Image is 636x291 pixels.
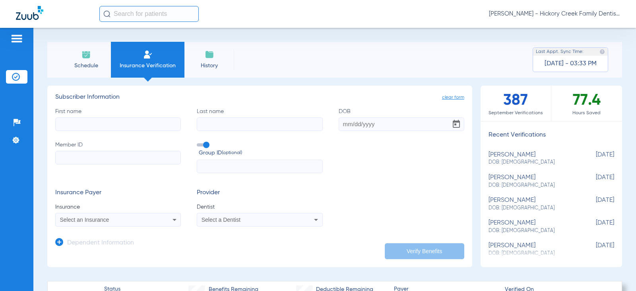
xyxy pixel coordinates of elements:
[190,62,228,70] span: History
[60,217,109,223] span: Select an Insurance
[197,117,322,131] input: Last name
[199,149,322,157] span: Group ID
[574,174,614,189] span: [DATE]
[67,239,134,247] h3: Dependent Information
[67,62,105,70] span: Schedule
[339,117,464,131] input: DOBOpen calendar
[81,50,91,59] img: Schedule
[489,205,574,212] span: DOB: [DEMOGRAPHIC_DATA]
[222,149,242,157] small: (optional)
[385,243,464,259] button: Verify Benefits
[55,117,181,131] input: First name
[481,109,551,117] span: September Verifications
[16,6,43,20] img: Zuub Logo
[489,174,574,189] div: [PERSON_NAME]
[55,107,181,131] label: First name
[55,141,181,174] label: Member ID
[574,219,614,234] span: [DATE]
[442,94,464,102] span: clear form
[202,217,240,223] span: Select a Dentist
[489,197,574,211] div: [PERSON_NAME]
[551,86,622,121] div: 77.4
[339,107,464,131] label: DOB
[448,116,464,132] button: Open calendar
[481,86,551,121] div: 387
[55,94,464,102] h3: Subscriber Information
[197,203,322,211] span: Dentist
[55,151,181,164] input: Member ID
[143,50,153,59] img: Manual Insurance Verification
[489,227,574,234] span: DOB: [DEMOGRAPHIC_DATA]
[10,34,23,43] img: hamburger-icon
[103,10,111,18] img: Search Icon
[489,10,620,18] span: [PERSON_NAME] - Hickory Creek Family Dentistry
[205,50,214,59] img: History
[574,242,614,257] span: [DATE]
[489,242,574,257] div: [PERSON_NAME]
[536,48,584,56] span: Last Appt. Sync Time:
[481,131,622,139] h3: Recent Verifications
[197,189,322,197] h3: Provider
[489,219,574,234] div: [PERSON_NAME]
[489,182,574,189] span: DOB: [DEMOGRAPHIC_DATA]
[599,49,605,55] img: last sync help info
[197,107,322,131] label: Last name
[117,62,178,70] span: Insurance Verification
[55,189,181,197] h3: Insurance Payer
[55,203,181,211] span: Insurance
[574,151,614,166] span: [DATE]
[489,159,574,166] span: DOB: [DEMOGRAPHIC_DATA]
[99,6,199,22] input: Search for patients
[551,109,622,117] span: Hours Saved
[545,60,597,68] span: [DATE] - 03:33 PM
[489,151,574,166] div: [PERSON_NAME]
[574,197,614,211] span: [DATE]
